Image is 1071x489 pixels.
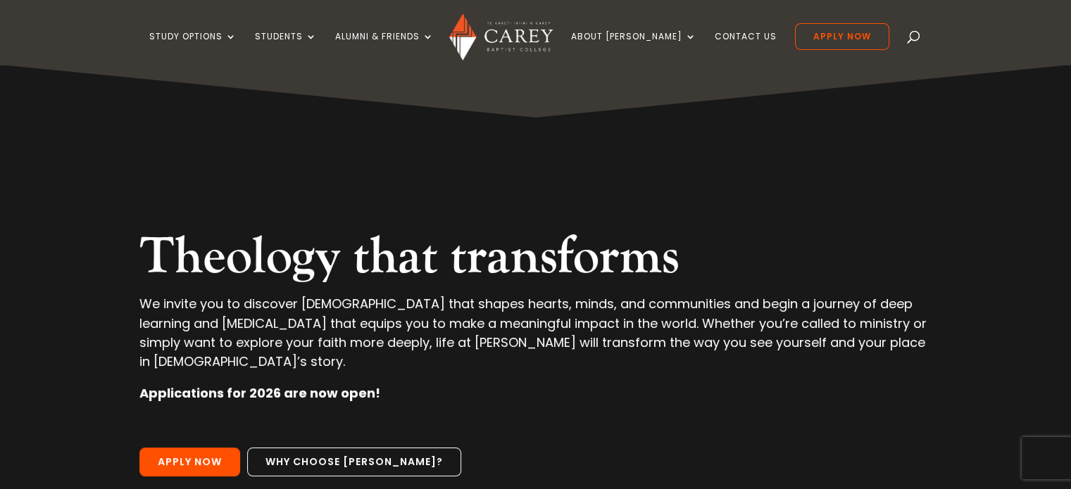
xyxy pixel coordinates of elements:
[335,32,434,65] a: Alumni & Friends
[715,32,777,65] a: Contact Us
[247,447,461,477] a: Why choose [PERSON_NAME]?
[571,32,696,65] a: About [PERSON_NAME]
[795,23,889,50] a: Apply Now
[149,32,237,65] a: Study Options
[139,384,380,402] strong: Applications for 2026 are now open!
[139,447,240,477] a: Apply Now
[449,13,553,61] img: Carey Baptist College
[139,294,931,383] p: We invite you to discover [DEMOGRAPHIC_DATA] that shapes hearts, minds, and communities and begin...
[139,227,931,294] h2: Theology that transforms
[255,32,317,65] a: Students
